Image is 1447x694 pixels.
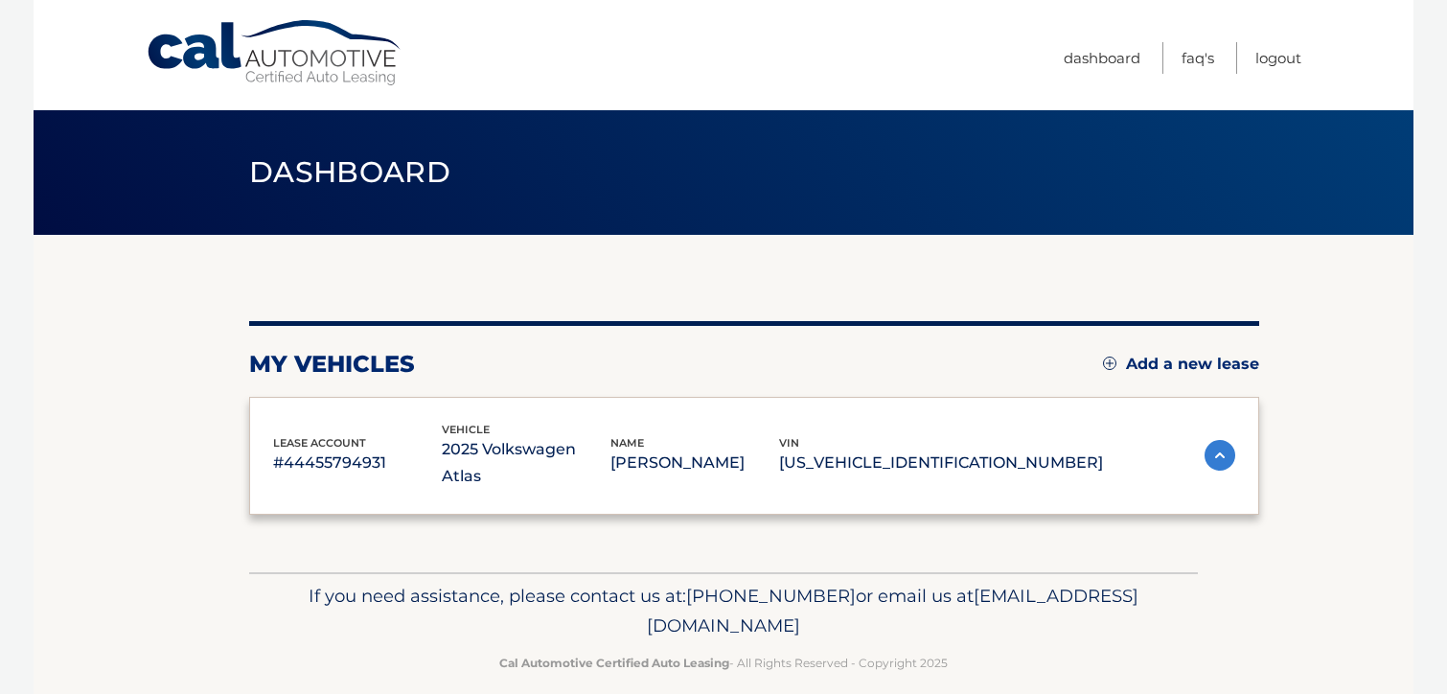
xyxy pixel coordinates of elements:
p: - All Rights Reserved - Copyright 2025 [262,653,1185,673]
p: 2025 Volkswagen Atlas [442,436,610,490]
span: [PHONE_NUMBER] [686,585,856,607]
img: accordion-active.svg [1205,440,1235,471]
p: [US_VEHICLE_IDENTIFICATION_NUMBER] [779,450,1103,476]
span: name [610,436,644,450]
strong: Cal Automotive Certified Auto Leasing [499,656,729,670]
span: vin [779,436,799,450]
span: lease account [273,436,366,450]
a: Logout [1255,42,1301,74]
a: Dashboard [1064,42,1140,74]
h2: my vehicles [249,350,415,379]
p: [PERSON_NAME] [610,450,779,476]
span: vehicle [442,423,490,436]
p: If you need assistance, please contact us at: or email us at [262,581,1185,642]
img: add.svg [1103,357,1116,370]
p: #44455794931 [273,450,442,476]
a: Add a new lease [1103,355,1259,374]
a: FAQ's [1182,42,1214,74]
a: Cal Automotive [146,19,404,87]
span: Dashboard [249,154,450,190]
